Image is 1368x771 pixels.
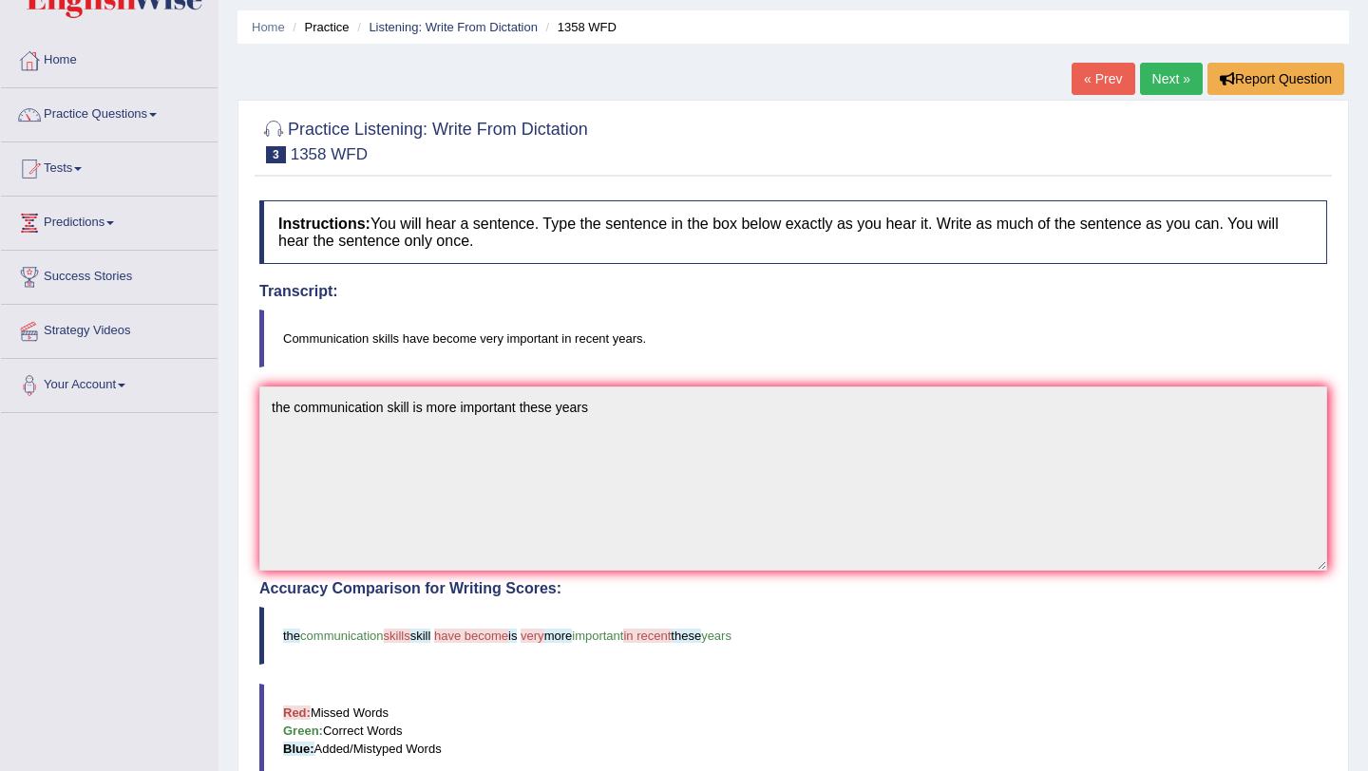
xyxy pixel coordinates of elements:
a: Next » [1140,63,1203,95]
a: « Prev [1072,63,1134,95]
span: years [701,629,731,643]
span: important [572,629,623,643]
a: Listening: Write From Dictation [369,20,538,34]
h4: You will hear a sentence. Type the sentence in the box below exactly as you hear it. Write as muc... [259,200,1327,264]
b: Instructions: [278,216,370,232]
span: communication [300,629,383,643]
small: 1358 WFD [291,145,368,163]
button: Report Question [1207,63,1344,95]
h4: Transcript: [259,283,1327,300]
a: Your Account [1,359,218,406]
h4: Accuracy Comparison for Writing Scores: [259,580,1327,597]
h2: Practice Listening: Write From Dictation [259,116,588,163]
blockquote: Communication skills have become very important in recent years. [259,310,1327,367]
a: Success Stories [1,251,218,298]
a: Home [1,34,218,82]
li: 1358 WFD [541,18,617,36]
a: Predictions [1,197,218,244]
a: Tests [1,142,218,190]
span: the [283,629,300,643]
a: Home [252,20,285,34]
a: Strategy Videos [1,305,218,352]
b: Red: [283,705,311,720]
span: skill [410,629,431,643]
span: 3 [266,146,286,163]
li: Practice [288,18,349,36]
b: Blue: [283,742,314,756]
b: Green: [283,724,323,738]
a: Practice Questions [1,88,218,136]
span: very [521,629,544,643]
span: more [544,629,573,643]
span: is [508,629,517,643]
span: in recent [623,629,671,643]
span: skills [384,629,410,643]
span: have become [434,629,508,643]
span: these [671,629,701,643]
